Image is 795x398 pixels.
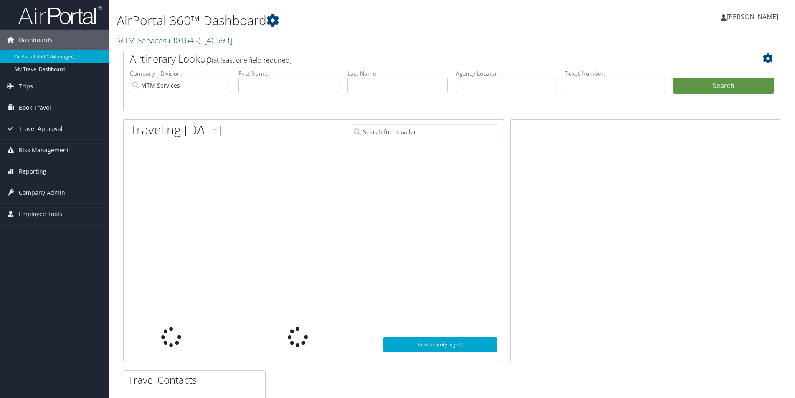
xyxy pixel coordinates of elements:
[19,30,53,50] span: Dashboards
[727,12,778,21] span: [PERSON_NAME]
[130,52,719,66] h2: Airtinerary Lookup
[238,69,339,78] label: First Name:
[130,121,223,139] h1: Traveling [DATE]
[18,5,102,25] img: airportal-logo.png
[117,35,232,46] a: MTM Services
[19,182,65,203] span: Company Admin
[19,97,51,118] span: Book Travel
[721,4,787,29] a: [PERSON_NAME]
[19,76,33,97] span: Trips
[200,35,232,46] span: , [ 40593 ]
[352,124,497,139] input: Search for Traveler
[383,337,497,352] a: View SecurityLogic®
[130,69,230,78] label: Company - Division:
[347,69,448,78] label: Last Name:
[169,35,200,46] span: ( 301643 )
[117,12,563,29] h1: AirPortal 360™ Dashboard
[212,55,291,65] span: (at least one field required)
[19,204,62,224] span: Employee Tools
[565,69,665,78] label: Ticket Number:
[19,161,46,182] span: Reporting
[128,373,265,387] h2: Travel Contacts
[456,69,556,78] label: Agency Locator:
[19,118,63,139] span: Travel Approval
[19,140,69,161] span: Risk Management
[673,78,774,94] button: Search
